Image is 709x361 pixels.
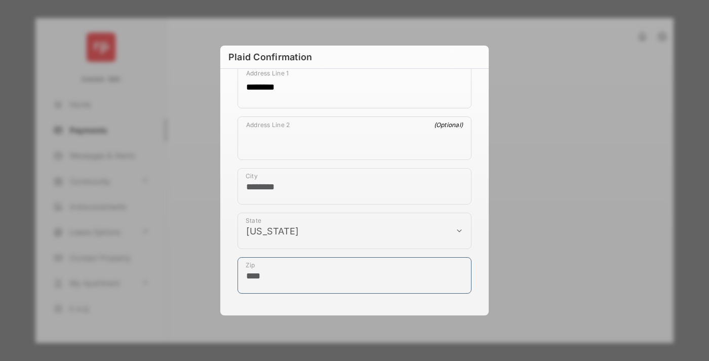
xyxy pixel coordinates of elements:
[238,116,471,160] div: payment_method_screening[postal_addresses][addressLine2]
[238,257,471,294] div: payment_method_screening[postal_addresses][postalCode]
[238,168,471,205] div: payment_method_screening[postal_addresses][locality]
[238,213,471,249] div: payment_method_screening[postal_addresses][administrativeArea]
[238,65,471,108] div: payment_method_screening[postal_addresses][addressLine1]
[220,46,489,69] h6: Plaid Confirmation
